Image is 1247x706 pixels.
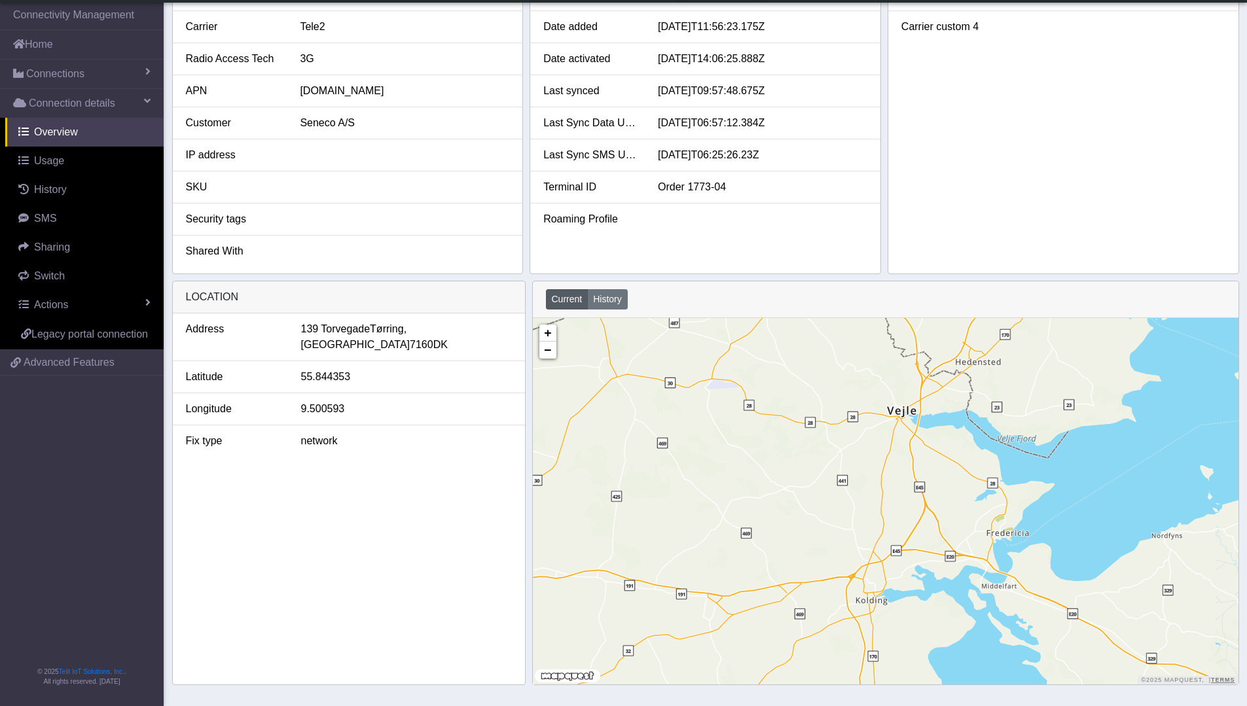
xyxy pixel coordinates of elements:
div: ©2025 MapQuest, | [1138,676,1238,684]
div: Last Sync Data Usage [533,115,648,131]
span: Actions [34,299,68,310]
div: SKU [176,179,291,195]
div: Terminal ID [533,179,648,195]
span: DK [433,337,448,353]
div: Date activated [533,51,648,67]
a: Zoom in [539,325,556,342]
a: History [5,175,164,204]
a: Zoom out [539,342,556,359]
div: Tele2 [290,19,519,35]
div: [DATE]T14:06:25.888Z [648,51,877,67]
span: History [34,184,67,195]
div: Fix type [176,433,291,449]
div: APN [176,83,291,99]
div: Security tags [176,211,291,227]
div: Address [176,321,291,353]
span: Connections [26,66,84,82]
span: SMS [34,213,57,224]
a: Terms [1211,677,1235,683]
div: [DATE]T06:25:26.23Z [648,147,877,163]
div: 55.844353 [291,369,522,385]
div: [DATE]T11:56:23.175Z [648,19,877,35]
div: Radio Access Tech [176,51,291,67]
a: Telit IoT Solutions, Inc. [59,668,124,675]
div: 9.500593 [291,401,522,417]
a: SMS [5,204,164,233]
div: Order 1773-04 [648,179,877,195]
span: [GEOGRAPHIC_DATA] [301,337,410,353]
div: [DATE]T09:57:48.675Z [648,83,877,99]
div: Last Sync SMS Usage [533,147,648,163]
div: Shared With [176,243,291,259]
div: Latitude [176,369,291,385]
div: Last synced [533,83,648,99]
div: [DOMAIN_NAME] [290,83,519,99]
button: Current [546,289,588,309]
div: Roaming Profile [533,211,648,227]
a: Overview [5,118,164,147]
div: IP address [176,147,291,163]
span: Connection details [29,96,115,111]
a: Sharing [5,233,164,262]
a: Usage [5,147,164,175]
button: History [587,289,628,309]
span: Usage [34,155,64,166]
div: Seneco A/S [290,115,519,131]
span: Sharing [34,241,70,253]
div: Carrier [176,19,291,35]
div: [DATE]T06:57:12.384Z [648,115,877,131]
span: 7160 [410,337,433,353]
div: network [291,433,522,449]
span: 139 Torvegade [301,321,370,337]
a: Switch [5,262,164,291]
span: Advanced Features [24,355,115,370]
div: Carrier custom 4 [892,19,1006,35]
span: Legacy portal connection [31,328,148,340]
div: LOCATION [173,281,525,313]
div: Customer [176,115,291,131]
span: Tørring, [370,321,407,337]
span: Overview [34,126,78,137]
a: Actions [5,291,164,319]
div: Longitude [176,401,291,417]
div: Date added [533,19,648,35]
span: Switch [34,270,65,281]
div: 3G [290,51,519,67]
